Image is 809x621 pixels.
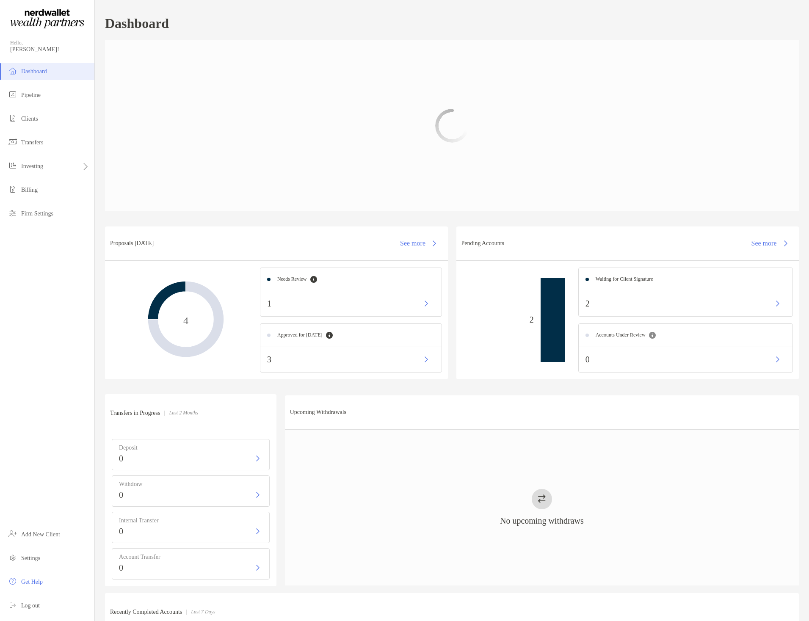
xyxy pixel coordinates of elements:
img: add_new_client icon [8,529,18,539]
img: logout icon [8,600,18,610]
span: 4 [183,313,188,326]
p: Last 7 Days [191,607,215,617]
h4: Needs Review [277,276,307,282]
span: Add New Client [21,531,60,538]
img: firm-settings icon [8,208,18,218]
span: Dashboard [21,68,47,75]
span: Get Help [21,579,43,585]
img: dashboard icon [8,66,18,76]
img: pipeline icon [8,89,18,99]
p: Last 2 Months [169,408,198,418]
p: 0 [119,527,123,535]
span: Billing [21,187,38,193]
span: Log out [21,602,40,609]
p: 0 [119,563,123,572]
h3: No upcoming withdraws [500,516,584,526]
img: billing icon [8,184,18,194]
h3: Proposals [DATE] [110,240,154,247]
h3: Transfers in Progress [110,410,160,417]
span: Firm Settings [21,210,53,217]
span: Pipeline [21,92,41,98]
p: 0 [119,454,123,463]
img: get-help icon [8,576,18,586]
p: 0 [585,354,590,365]
img: transfers icon [8,137,18,147]
h4: Withdraw [119,481,262,488]
span: Investing [21,163,43,169]
h4: Accounts Under Review [596,332,646,338]
img: settings icon [8,552,18,563]
img: investing icon [8,160,18,171]
h4: Deposit [119,444,262,451]
span: Transfers [21,139,43,146]
h3: Recently Completed Accounts [110,609,182,615]
h4: Waiting for Client Signature [596,276,653,282]
p: 1 [267,298,271,309]
span: Clients [21,116,38,122]
p: 2 [463,315,534,325]
h3: Upcoming Withdrawals [290,409,346,416]
img: clients icon [8,113,18,123]
span: [PERSON_NAME]! [10,46,89,53]
button: See more [745,234,794,253]
h4: Internal Transfer [119,517,262,524]
button: See more [394,234,443,253]
p: 3 [267,354,271,365]
h3: Pending Accounts [461,240,505,247]
h4: Account Transfer [119,554,262,560]
img: Zoe Logo [10,3,84,34]
h1: Dashboard [105,16,169,31]
p: 0 [119,491,123,499]
span: Settings [21,555,40,561]
p: 2 [585,298,590,309]
h4: Approved for [DATE] [277,332,323,338]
